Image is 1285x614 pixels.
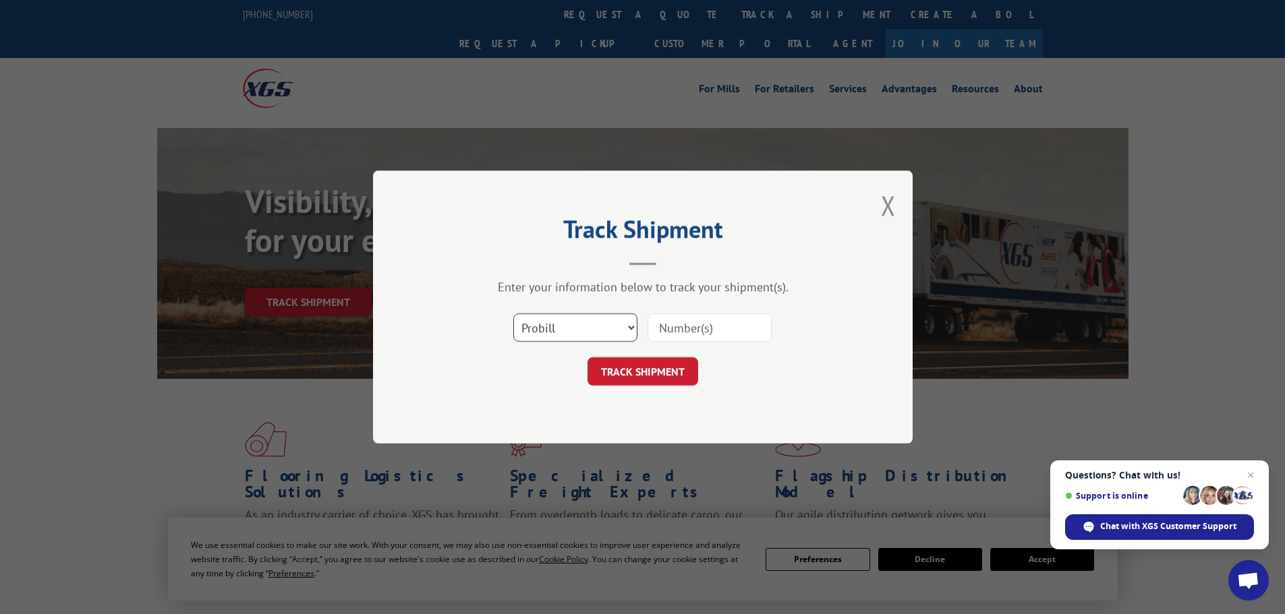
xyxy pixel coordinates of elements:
[1065,491,1178,501] span: Support is online
[648,313,772,342] input: Number(s)
[1065,514,1254,540] div: Chat with XGS Customer Support
[1065,470,1254,481] span: Questions? Chat with us!
[588,357,698,386] button: TRACK SHIPMENT
[1100,520,1236,532] span: Chat with XGS Customer Support
[1228,560,1269,601] div: Open chat
[440,220,845,245] h2: Track Shipment
[440,279,845,295] div: Enter your information below to track your shipment(s).
[1243,467,1259,483] span: Close chat
[881,187,896,223] button: Close modal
